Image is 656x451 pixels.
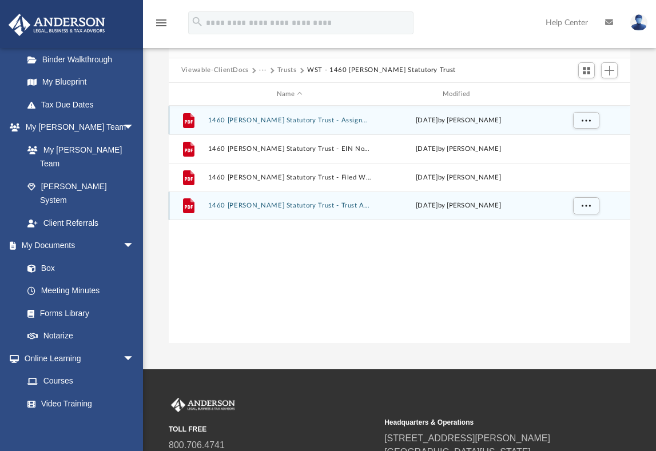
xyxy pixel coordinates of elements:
i: menu [154,16,168,30]
div: id [174,89,202,99]
a: My [PERSON_NAME] Team [16,138,140,175]
a: 800.706.4741 [169,440,225,450]
div: [DATE] by [PERSON_NAME] [376,201,540,211]
small: TOLL FREE [169,424,376,434]
a: Courses [16,370,146,393]
a: Online Learningarrow_drop_down [8,347,146,370]
div: [DATE] by [PERSON_NAME] [376,173,540,183]
div: Name [207,89,371,99]
a: Meeting Minutes [16,280,146,302]
button: 1460 [PERSON_NAME] Statutory Trust - Assignment of Interest.pdf [208,117,371,124]
button: 1460 [PERSON_NAME] Statutory Trust - EIN Notice.pdf [208,145,371,153]
button: Viewable-ClientDocs [181,65,249,75]
a: My Documentsarrow_drop_down [8,234,146,257]
a: Box [16,257,140,280]
a: [PERSON_NAME] System [16,175,146,211]
a: Notarize [16,325,146,348]
button: More options [572,198,599,215]
button: ··· [259,65,267,75]
a: Client Referrals [16,211,146,234]
button: Switch to Grid View [578,62,595,78]
button: WST - 1460 [PERSON_NAME] Statutory Trust [307,65,456,75]
div: [DATE] by [PERSON_NAME] [376,115,540,126]
button: More options [572,112,599,129]
small: Headquarters & Operations [384,417,592,428]
button: Add [601,62,618,78]
a: Tax Due Dates [16,93,152,116]
div: Modified [376,89,540,99]
span: arrow_drop_down [123,234,146,258]
img: Anderson Advisors Platinum Portal [169,398,237,413]
a: My [PERSON_NAME] Teamarrow_drop_down [8,116,146,139]
div: [DATE] by [PERSON_NAME] [376,144,540,154]
a: Forms Library [16,302,140,325]
i: search [191,15,204,28]
img: Anderson Advisors Platinum Portal [5,14,109,36]
button: 1460 [PERSON_NAME] Statutory Trust - Trust Agreement.pdf [208,202,371,210]
button: Trusts [277,65,297,75]
a: Video Training [16,392,140,415]
a: menu [154,22,168,30]
a: My Blueprint [16,71,146,94]
span: arrow_drop_down [123,116,146,139]
div: grid [169,106,630,342]
div: id [545,89,625,99]
button: 1460 [PERSON_NAME] Statutory Trust - Filed WY Trust Certificate.pdf [208,174,371,181]
img: User Pic [630,14,647,31]
a: Binder Walkthrough [16,48,152,71]
a: [STREET_ADDRESS][PERSON_NAME] [384,433,550,443]
span: arrow_drop_down [123,347,146,370]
